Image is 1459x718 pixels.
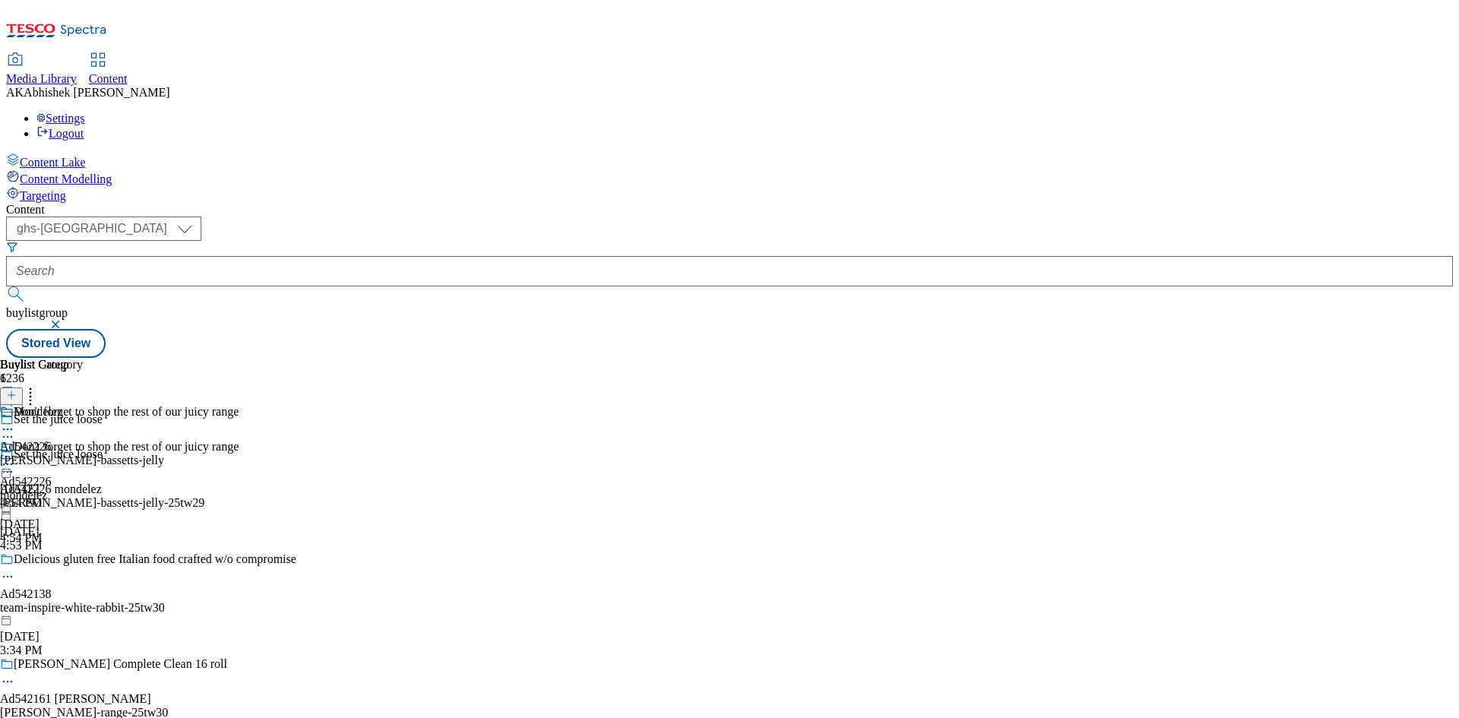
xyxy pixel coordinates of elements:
a: Content [89,54,128,86]
span: buylistgroup [6,306,68,319]
input: Search [6,256,1453,286]
div: Delicious gluten free Italian food crafted w/o compromise [14,552,296,566]
div: [PERSON_NAME] Complete Clean 16 roll [14,657,227,671]
span: Content Modelling [20,172,112,185]
span: Targeting [20,189,66,202]
span: Abhishek [PERSON_NAME] [24,86,169,99]
div: Mondelez [14,405,62,419]
span: AK [6,86,24,99]
span: Content [89,72,128,85]
a: Content Lake [6,153,1453,169]
span: Media Library [6,72,77,85]
a: Content Modelling [6,169,1453,186]
a: Settings [36,112,85,125]
svg: Search Filters [6,241,18,253]
button: Stored View [6,329,106,358]
a: Logout [36,127,84,140]
span: Content Lake [20,156,86,169]
a: Media Library [6,54,77,86]
a: Targeting [6,186,1453,203]
div: Content [6,203,1453,217]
